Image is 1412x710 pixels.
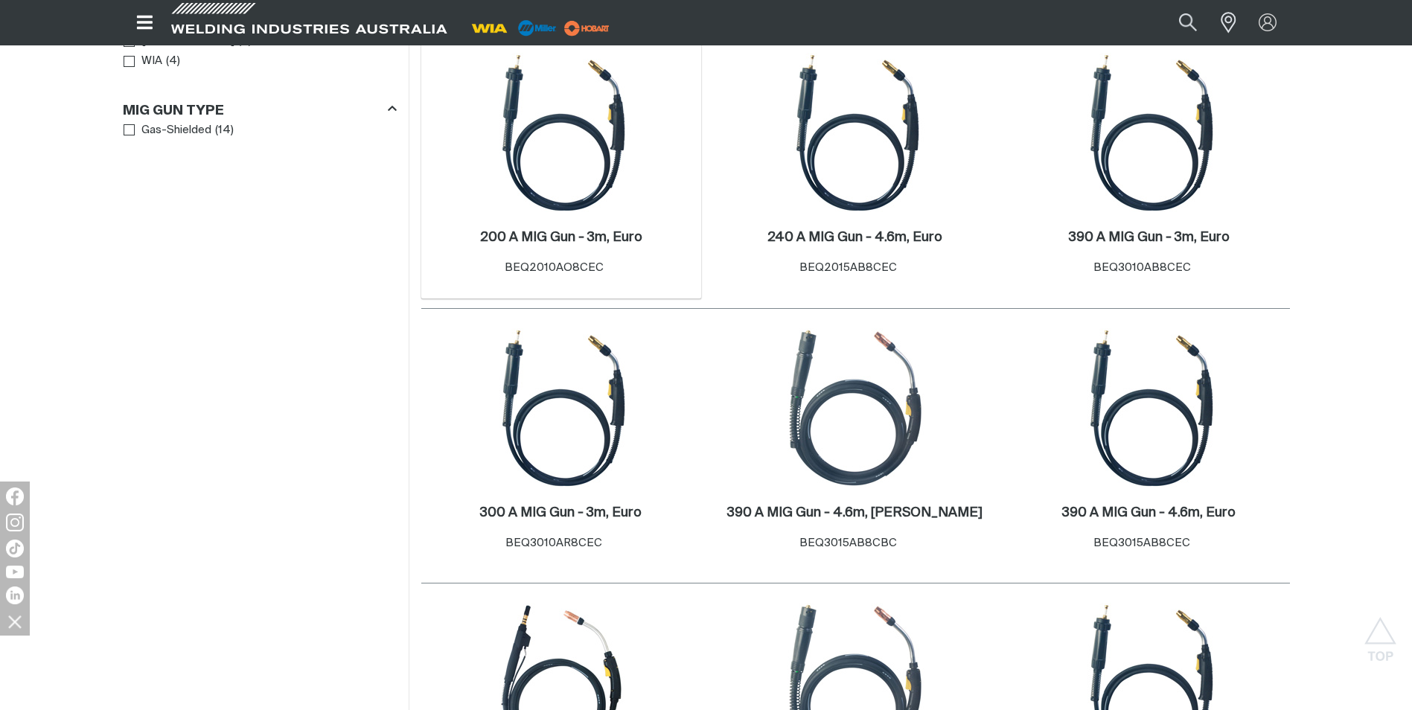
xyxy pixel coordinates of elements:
span: ( 4 ) [166,53,180,70]
a: 390 A MIG Gun - 3m, Euro [1069,229,1230,246]
input: Product name or item number... [1143,6,1213,39]
h3: MIG Gun Type [123,103,224,120]
img: 390 A MIG Gun - 3m, Euro [1070,53,1229,212]
h2: 390 A MIG Gun - 4.6m, [PERSON_NAME] [727,506,983,519]
ul: MIG Gun Type [124,121,396,141]
span: BEQ2010AO8CEC [505,262,604,273]
a: 390 A MIG Gun - 4.6m, Euro [1062,505,1236,522]
a: miller [560,22,614,33]
span: BEQ3010AB8CEC [1093,262,1191,273]
span: BEQ3015AB8CEC [1093,537,1190,549]
a: WIA [124,51,163,71]
img: 390 A MIG Gun - 4.6m, Euro [1070,328,1229,487]
img: 390 A MIG Gun - 4.6m, Bernard [776,328,935,487]
span: BEQ2015AB8CEC [799,262,897,273]
h2: 240 A MIG Gun - 4.6m, Euro [767,231,942,244]
a: 300 A MIG Gun - 3m, Euro [480,505,642,522]
button: Search products [1163,6,1213,39]
img: hide socials [2,609,28,634]
h2: 300 A MIG Gun - 3m, Euro [480,506,642,519]
img: TikTok [6,540,24,557]
span: ( 14 ) [215,122,234,139]
img: YouTube [6,566,24,578]
a: 390 A MIG Gun - 4.6m, [PERSON_NAME] [727,505,983,522]
span: BEQ3010AR8CEC [505,537,602,549]
span: Gas-Shielded [141,122,211,139]
h2: 390 A MIG Gun - 3m, Euro [1069,231,1230,244]
img: Instagram [6,514,24,531]
img: 240 A MIG Gun - 4.6m, Euro [776,53,935,212]
a: 200 A MIG Gun - 3m, Euro [480,229,642,246]
img: 300 A MIG Gun - 3m, Euro [482,328,641,487]
h2: 390 A MIG Gun - 4.6m, Euro [1062,506,1236,519]
button: Scroll to top [1364,617,1397,650]
img: LinkedIn [6,586,24,604]
a: Gas-Shielded [124,121,212,141]
img: 200 A MIG Gun - 3m, Euro [482,53,641,212]
img: Facebook [6,487,24,505]
span: BEQ3015AB8CBC [799,537,897,549]
a: 240 A MIG Gun - 4.6m, Euro [767,229,942,246]
span: WIA [141,53,162,70]
img: miller [560,17,614,39]
div: MIG Gun Type [123,100,397,120]
h2: 200 A MIG Gun - 3m, Euro [480,231,642,244]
